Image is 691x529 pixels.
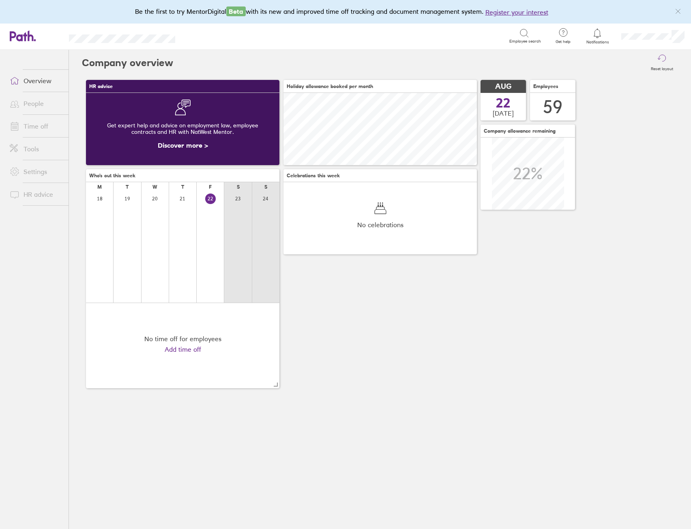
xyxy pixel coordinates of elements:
a: Add time off [165,346,201,353]
span: No celebrations [357,221,403,228]
button: Register your interest [485,7,548,17]
span: Employee search [509,39,541,44]
a: Notifications [584,28,611,45]
div: S [237,184,240,190]
button: Reset layout [646,50,678,76]
div: W [152,184,157,190]
div: F [209,184,212,190]
span: Company allowance remaining [484,128,556,134]
div: M [97,184,102,190]
div: T [126,184,129,190]
span: Notifications [584,40,611,45]
a: Overview [3,73,69,89]
span: [DATE] [493,110,514,117]
label: Reset layout [646,64,678,71]
div: T [181,184,184,190]
a: Settings [3,163,69,180]
span: Holiday allowance booked per month [287,84,373,89]
div: 59 [543,97,562,117]
a: Time off [3,118,69,134]
a: People [3,95,69,112]
div: No time off for employees [144,335,221,342]
span: Who's out this week [89,173,135,178]
span: Get help [550,39,576,44]
span: HR advice [89,84,113,89]
span: 22 [496,97,511,110]
div: S [264,184,267,190]
a: HR advice [3,186,69,202]
span: Employees [533,84,558,89]
h2: Company overview [82,50,173,76]
div: Search [197,32,218,39]
div: Be the first to try MentorDigital with its new and improved time off tracking and document manage... [135,6,556,17]
div: Get expert help and advice on employment law, employee contracts and HR with NatWest Mentor. [92,116,273,142]
a: Tools [3,141,69,157]
a: Discover more > [158,141,208,149]
span: Beta [226,6,246,16]
span: Celebrations this week [287,173,340,178]
span: AUG [495,82,511,91]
